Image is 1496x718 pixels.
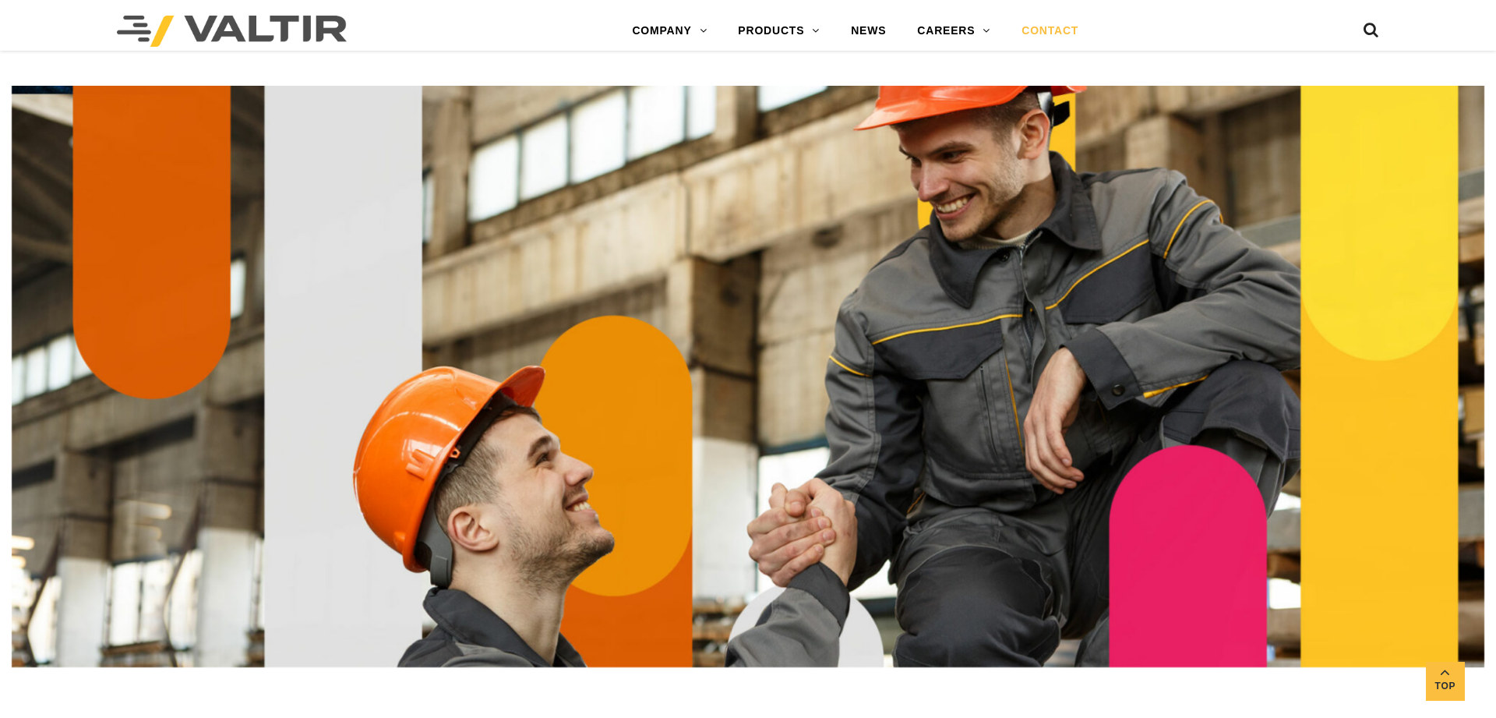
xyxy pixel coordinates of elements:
a: Top [1426,662,1465,701]
img: Contact_1 [12,86,1484,667]
span: Top [1426,677,1465,695]
a: COMPANY [616,16,722,47]
a: NEWS [835,16,901,47]
a: CAREERS [901,16,1006,47]
img: Valtir [117,16,347,47]
a: PRODUCTS [722,16,835,47]
a: CONTACT [1006,16,1094,47]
